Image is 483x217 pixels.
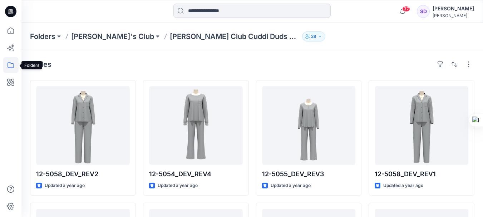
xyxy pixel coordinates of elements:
[36,169,130,179] p: 12-5058_DEV_REV2
[262,86,356,165] a: 12-5055_DEV_REV3
[433,13,474,18] div: [PERSON_NAME]
[383,182,423,189] p: Updated a year ago
[311,33,316,40] p: 28
[71,31,154,41] a: [PERSON_NAME]'s Club
[417,5,430,18] div: SD
[402,6,410,12] span: 37
[170,31,299,41] p: [PERSON_NAME] Club Cuddl Duds Fall 2025
[302,31,325,41] button: 28
[30,31,55,41] a: Folders
[262,169,356,179] p: 12-5055_DEV_REV3
[375,169,468,179] p: 12-5058_DEV_REV1
[36,86,130,165] a: 12-5058_DEV_REV2
[30,60,51,69] h4: Styles
[45,182,85,189] p: Updated a year ago
[433,4,474,13] div: [PERSON_NAME]
[158,182,198,189] p: Updated a year ago
[375,86,468,165] a: 12-5058_DEV_REV1
[149,169,243,179] p: 12-5054_DEV_REV4
[271,182,311,189] p: Updated a year ago
[149,86,243,165] a: 12-5054_DEV_REV4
